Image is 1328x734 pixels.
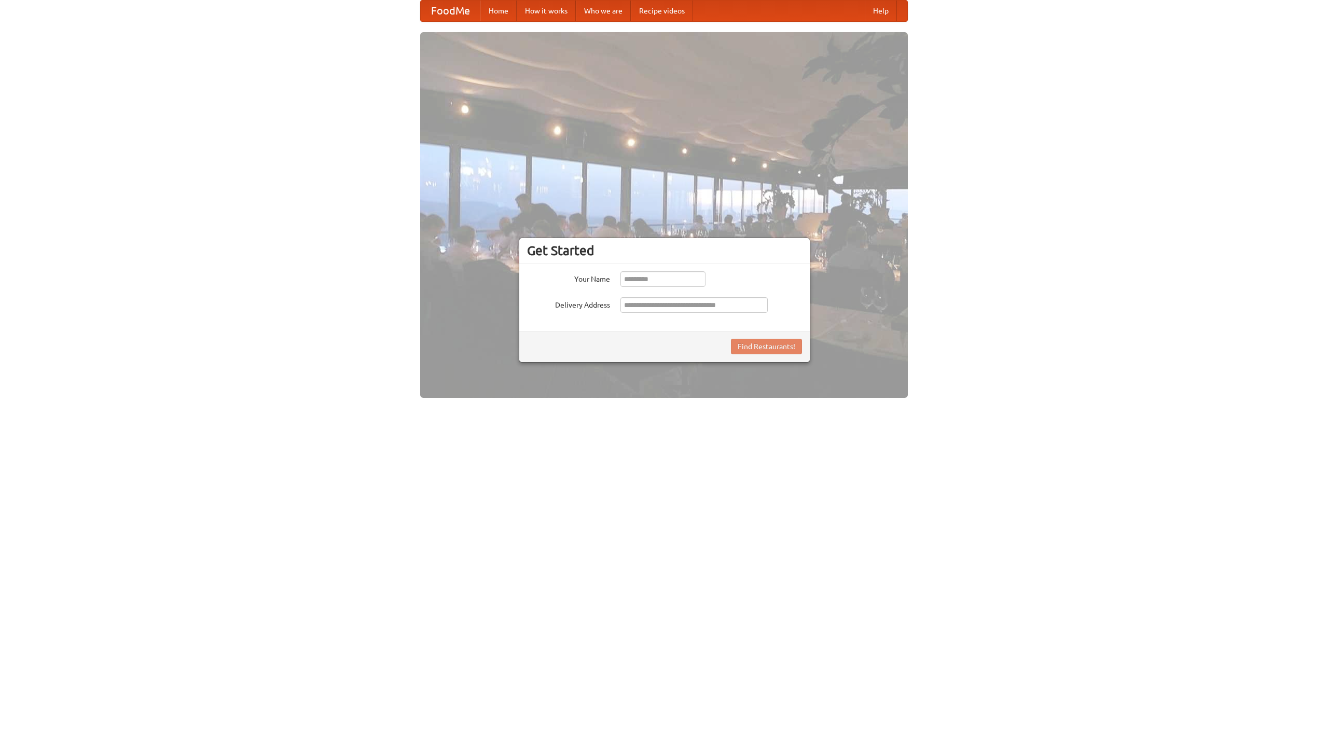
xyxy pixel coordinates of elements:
label: Your Name [527,271,610,284]
a: FoodMe [421,1,480,21]
a: Help [865,1,897,21]
a: Who we are [576,1,631,21]
h3: Get Started [527,243,802,258]
button: Find Restaurants! [731,339,802,354]
a: Recipe videos [631,1,693,21]
a: How it works [517,1,576,21]
label: Delivery Address [527,297,610,310]
a: Home [480,1,517,21]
